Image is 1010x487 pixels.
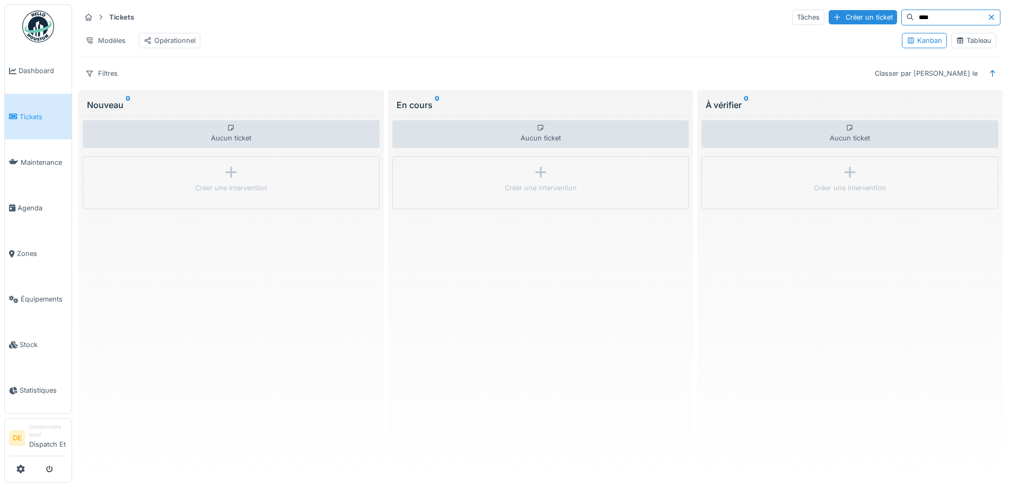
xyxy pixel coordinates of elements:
div: Classer par [PERSON_NAME] le [870,66,982,81]
div: Créer une intervention [814,183,886,193]
sup: 0 [744,99,749,111]
div: Aucun ticket [392,120,689,148]
span: Tickets [20,112,67,122]
a: Zones [5,231,72,277]
sup: 0 [435,99,440,111]
div: Opérationnel [144,36,196,46]
span: Maintenance [21,157,67,167]
span: Stock [20,340,67,350]
div: Tâches [792,10,824,25]
img: Badge_color-CXgf-gQk.svg [22,11,54,42]
a: Dashboard [5,48,72,94]
a: Tickets [5,94,72,139]
div: Tableau [956,36,991,46]
li: Dispatch Et [29,423,67,454]
sup: 0 [126,99,130,111]
a: Agenda [5,185,72,231]
span: Statistiques [20,385,67,395]
span: Zones [17,249,67,259]
span: Équipements [21,294,67,304]
div: En cours [397,99,685,111]
strong: Tickets [105,12,138,22]
div: Créer une intervention [195,183,267,193]
div: Filtres [81,66,122,81]
div: Créer une intervention [505,183,577,193]
a: DE Gestionnaire localDispatch Et [9,423,67,456]
div: Aucun ticket [83,120,380,148]
li: DE [9,430,25,446]
div: Modèles [81,33,130,48]
div: À vérifier [706,99,994,111]
div: Nouveau [87,99,375,111]
a: Statistiques [5,368,72,413]
div: Kanban [907,36,942,46]
a: Maintenance [5,139,72,185]
div: Gestionnaire local [29,423,67,439]
div: Aucun ticket [701,120,998,148]
span: Agenda [17,203,67,213]
a: Équipements [5,277,72,322]
div: Créer un ticket [829,10,897,24]
span: Dashboard [19,66,67,76]
a: Stock [5,322,72,368]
